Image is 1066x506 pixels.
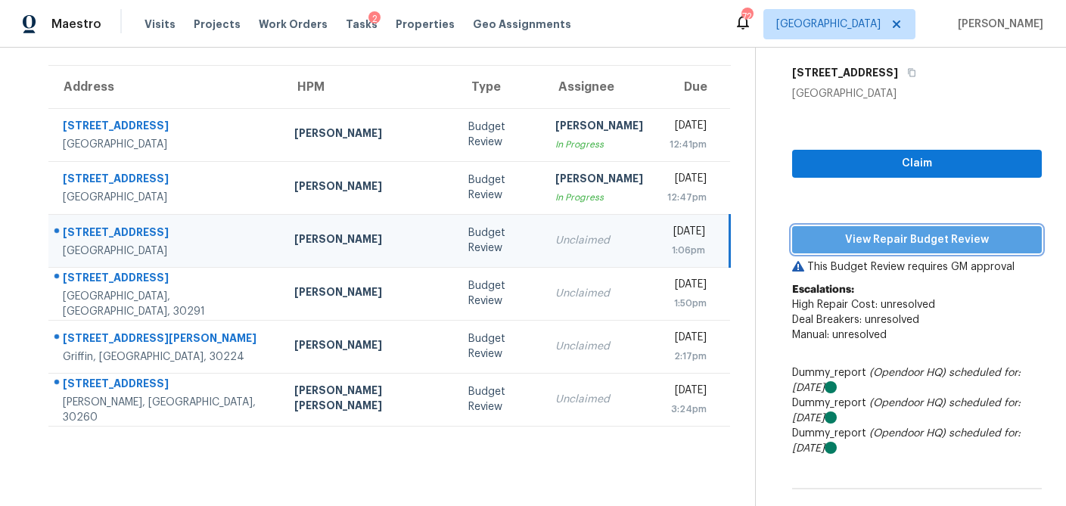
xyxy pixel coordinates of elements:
[776,17,881,32] span: [GEOGRAPHIC_DATA]
[468,172,531,203] div: Budget Review
[667,330,707,349] div: [DATE]
[792,150,1042,178] button: Claim
[667,118,707,137] div: [DATE]
[792,65,898,80] h5: [STREET_ADDRESS]
[667,137,707,152] div: 12:41pm
[555,286,643,301] div: Unclaimed
[667,243,706,258] div: 1:06pm
[667,383,707,402] div: [DATE]
[792,300,935,310] span: High Repair Cost: unresolved
[804,154,1030,173] span: Claim
[259,17,328,32] span: Work Orders
[555,118,643,137] div: [PERSON_NAME]
[63,244,270,259] div: [GEOGRAPHIC_DATA]
[63,137,270,152] div: [GEOGRAPHIC_DATA]
[555,171,643,190] div: [PERSON_NAME]
[667,224,706,243] div: [DATE]
[63,331,270,349] div: [STREET_ADDRESS][PERSON_NAME]
[667,190,707,205] div: 12:47pm
[468,225,531,256] div: Budget Review
[63,190,270,205] div: [GEOGRAPHIC_DATA]
[952,17,1043,32] span: [PERSON_NAME]
[468,384,531,414] div: Budget Review
[63,376,270,395] div: [STREET_ADDRESS]
[667,402,707,417] div: 3:24pm
[555,392,643,407] div: Unclaimed
[898,59,918,86] button: Copy Address
[63,270,270,289] div: [STREET_ADDRESS]
[346,19,378,29] span: Tasks
[63,225,270,244] div: [STREET_ADDRESS]
[555,190,643,205] div: In Progress
[294,231,444,250] div: [PERSON_NAME]
[396,17,455,32] span: Properties
[294,337,444,356] div: [PERSON_NAME]
[869,398,946,408] i: (Opendoor HQ)
[145,17,176,32] span: Visits
[741,9,752,24] div: 72
[456,66,543,108] th: Type
[282,66,456,108] th: HPM
[792,315,919,325] span: Deal Breakers: unresolved
[667,171,707,190] div: [DATE]
[555,339,643,354] div: Unclaimed
[792,226,1042,254] button: View Repair Budget Review
[194,17,241,32] span: Projects
[792,259,1042,275] p: This Budget Review requires GM approval
[51,17,101,32] span: Maestro
[294,178,444,197] div: [PERSON_NAME]
[294,383,444,417] div: [PERSON_NAME] [PERSON_NAME]
[63,289,270,319] div: [GEOGRAPHIC_DATA], [GEOGRAPHIC_DATA], 30291
[792,396,1042,426] div: Dummy_report
[792,426,1042,456] div: Dummy_report
[655,66,730,108] th: Due
[294,284,444,303] div: [PERSON_NAME]
[792,365,1042,396] div: Dummy_report
[869,428,946,439] i: (Opendoor HQ)
[48,66,282,108] th: Address
[555,137,643,152] div: In Progress
[543,66,655,108] th: Assignee
[63,171,270,190] div: [STREET_ADDRESS]
[792,284,854,295] b: Escalations:
[555,233,643,248] div: Unclaimed
[63,349,270,365] div: Griffin, [GEOGRAPHIC_DATA], 30224
[468,120,531,150] div: Budget Review
[63,395,270,425] div: [PERSON_NAME], [GEOGRAPHIC_DATA], 30260
[368,11,381,26] div: 2
[792,330,887,340] span: Manual: unresolved
[294,126,444,144] div: [PERSON_NAME]
[667,349,707,364] div: 2:17pm
[869,368,946,378] i: (Opendoor HQ)
[792,86,1042,101] div: [GEOGRAPHIC_DATA]
[468,331,531,362] div: Budget Review
[667,277,707,296] div: [DATE]
[804,231,1030,250] span: View Repair Budget Review
[468,278,531,309] div: Budget Review
[63,118,270,137] div: [STREET_ADDRESS]
[667,296,707,311] div: 1:50pm
[473,17,571,32] span: Geo Assignments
